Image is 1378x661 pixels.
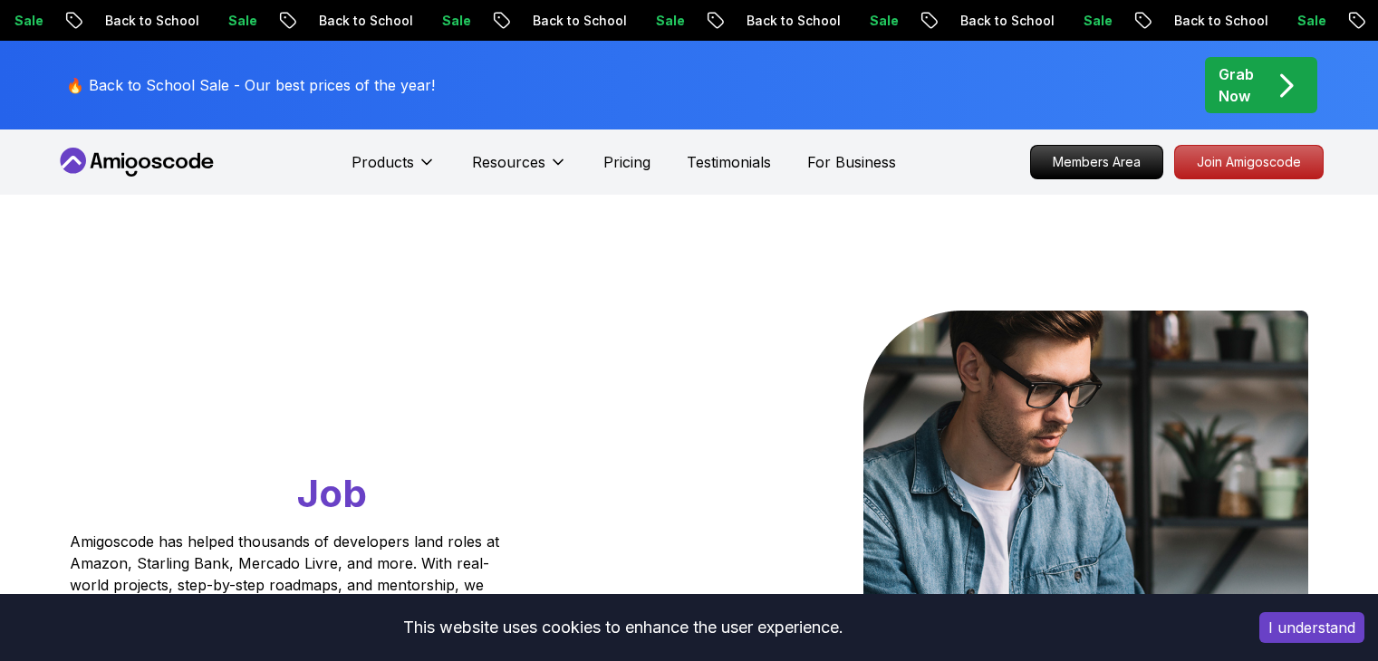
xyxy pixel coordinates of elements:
[1031,146,1162,178] p: Members Area
[1259,612,1364,643] button: Accept cookies
[1175,146,1323,178] p: Join Amigoscode
[1219,63,1254,107] p: Grab Now
[70,531,505,618] p: Amigoscode has helped thousands of developers land roles at Amazon, Starling Bank, Mercado Livre,...
[472,151,567,187] button: Resources
[352,151,414,173] p: Products
[297,12,420,30] p: Back to School
[66,74,435,96] p: 🔥 Back to School Sale - Our best prices of the year!
[1276,12,1334,30] p: Sale
[352,151,436,187] button: Products
[848,12,906,30] p: Sale
[939,12,1062,30] p: Back to School
[687,151,771,173] a: Testimonials
[511,12,634,30] p: Back to School
[207,12,265,30] p: Sale
[725,12,848,30] p: Back to School
[1030,145,1163,179] a: Members Area
[14,608,1232,647] div: This website uses cookies to enhance the user experience.
[472,151,545,173] p: Resources
[603,151,650,173] a: Pricing
[297,470,367,516] span: Job
[807,151,896,173] a: For Business
[420,12,478,30] p: Sale
[83,12,207,30] p: Back to School
[70,311,569,520] h1: Go From Learning to Hired: Master Java, Spring Boot & Cloud Skills That Get You the
[634,12,692,30] p: Sale
[1062,12,1120,30] p: Sale
[1152,12,1276,30] p: Back to School
[1174,145,1324,179] a: Join Amigoscode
